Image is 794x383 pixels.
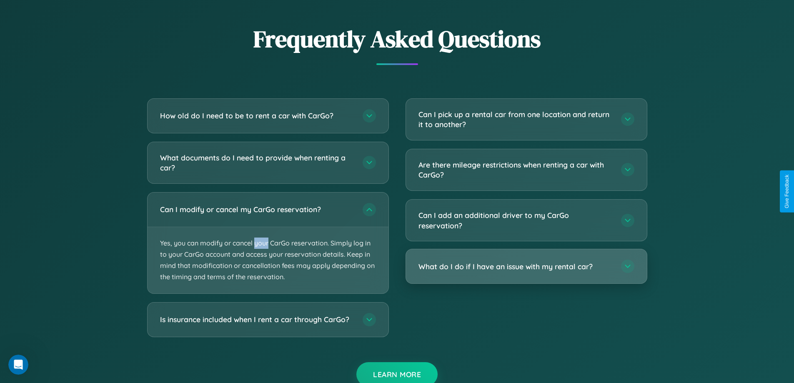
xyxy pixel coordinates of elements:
div: Give Feedback [784,175,790,208]
iframe: Intercom live chat [8,355,28,375]
h3: What documents do I need to provide when renting a car? [160,153,354,173]
h3: Can I pick up a rental car from one location and return it to another? [418,109,613,130]
h3: How old do I need to be to rent a car with CarGo? [160,110,354,121]
h2: Frequently Asked Questions [147,23,647,55]
h3: Is insurance included when I rent a car through CarGo? [160,314,354,325]
h3: Are there mileage restrictions when renting a car with CarGo? [418,160,613,180]
h3: What do I do if I have an issue with my rental car? [418,261,613,272]
h3: Can I modify or cancel my CarGo reservation? [160,204,354,215]
p: Yes, you can modify or cancel your CarGo reservation. Simply log in to your CarGo account and acc... [148,227,388,293]
h3: Can I add an additional driver to my CarGo reservation? [418,210,613,230]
